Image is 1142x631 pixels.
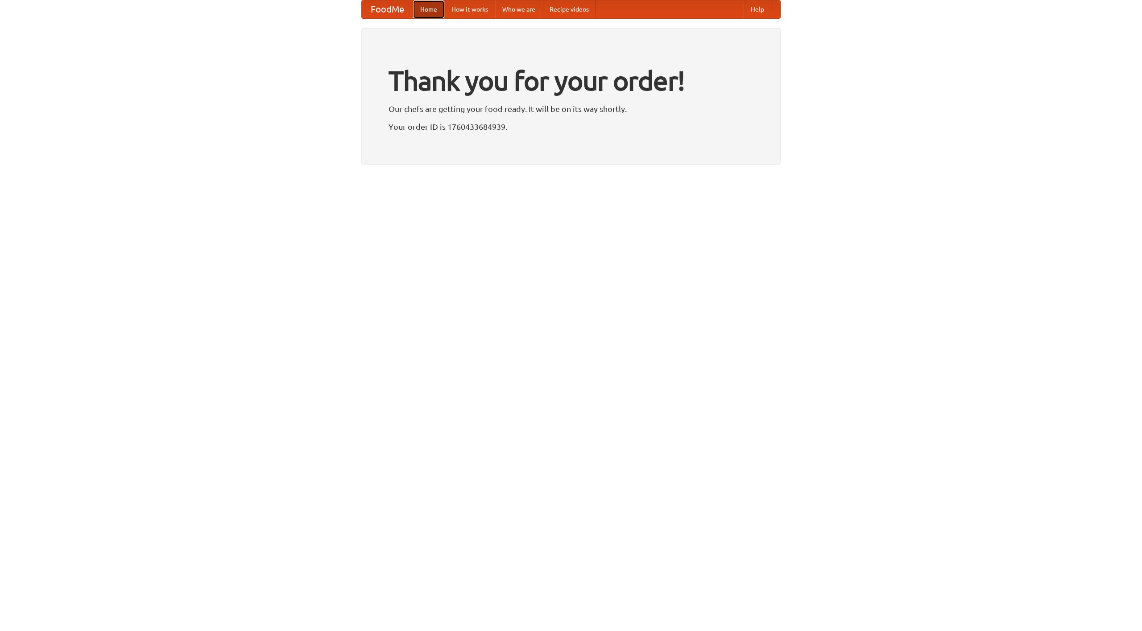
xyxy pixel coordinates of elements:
[744,0,771,18] a: Help
[413,0,444,18] a: Home
[362,0,413,18] a: FoodMe
[389,102,753,115] p: Our chefs are getting your food ready. It will be on its way shortly.
[542,0,596,18] a: Recipe videos
[495,0,542,18] a: Who we are
[389,59,753,102] h1: Thank you for your order!
[444,0,495,18] a: How it works
[389,120,753,133] p: Your order ID is 1760433684939.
